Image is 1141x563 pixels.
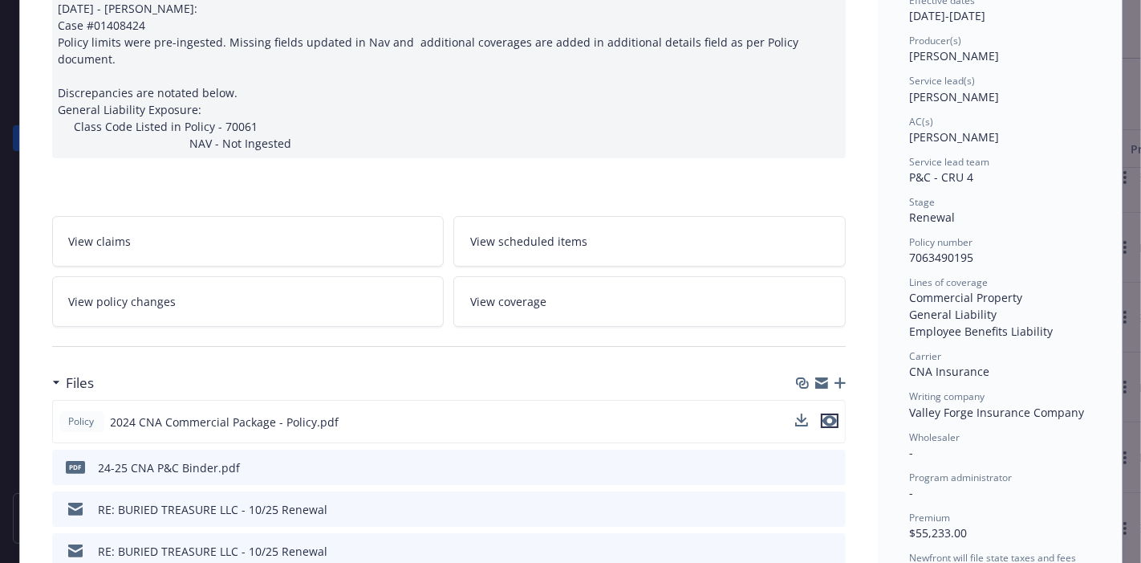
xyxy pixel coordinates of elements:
span: P&C - CRU 4 [910,169,974,185]
div: General Liability [910,306,1090,323]
span: pdf [66,461,85,473]
button: download file [795,414,808,430]
span: Program administrator [910,471,1013,484]
div: RE: BURIED TREASURE LLC - 10/25 Renewal [99,543,328,560]
span: Service lead(s) [910,74,976,88]
span: [PERSON_NAME] [910,129,1000,145]
div: Files [52,373,95,394]
button: preview file [825,543,839,560]
span: Policy [66,414,98,429]
span: Carrier [910,349,942,363]
button: download file [799,501,812,518]
span: View policy changes [69,293,177,310]
span: Service lead team [910,155,990,169]
span: Writing company [910,390,985,403]
span: View coverage [470,293,546,310]
span: - [910,485,914,500]
span: 7063490195 [910,250,974,265]
button: preview file [821,414,838,430]
span: Valley Forge Insurance Company [910,405,1085,420]
span: Lines of coverage [910,275,989,289]
span: AC(s) [910,115,934,129]
span: $55,233.00 [910,525,968,541]
a: View policy changes [52,276,445,327]
button: download file [799,459,812,476]
span: View claims [69,233,132,250]
button: preview file [821,414,838,428]
button: download file [799,543,812,560]
span: [PERSON_NAME] [910,89,1000,104]
span: Renewal [910,210,956,225]
a: View scheduled items [453,216,846,267]
span: Producer(s) [910,34,962,47]
button: preview file [825,459,839,476]
div: Commercial Property [910,289,1090,306]
span: View scheduled items [470,233,587,250]
a: View claims [52,216,445,267]
button: download file [795,414,808,426]
span: Wholesaler [910,430,960,444]
a: View coverage [453,276,846,327]
div: 24-25 CNA P&C Binder.pdf [99,459,241,476]
div: Employee Benefits Liability [910,323,1090,340]
h3: Files [67,373,95,394]
span: Premium [910,511,951,524]
button: preview file [825,501,839,518]
span: [PERSON_NAME] [910,48,1000,63]
span: CNA Insurance [910,364,990,379]
span: - [910,445,914,460]
span: Stage [910,195,936,209]
span: Policy number [910,235,973,249]
div: RE: BURIED TREASURE LLC - 10/25 Renewal [99,501,328,518]
span: 2024 CNA Commercial Package - Policy.pdf [111,414,339,430]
